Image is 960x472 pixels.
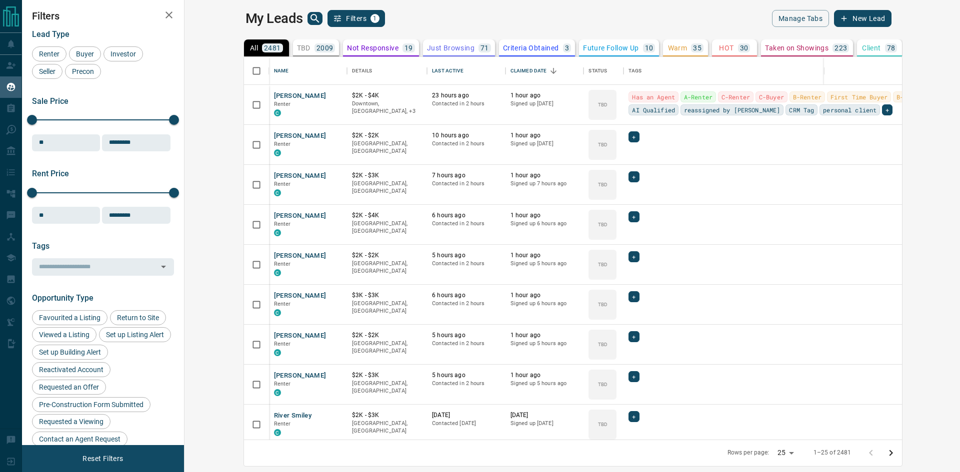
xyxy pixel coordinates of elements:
[274,349,281,356] div: condos.ca
[274,421,291,427] span: Renter
[274,331,326,341] button: [PERSON_NAME]
[274,149,281,156] div: condos.ca
[250,44,258,51] p: All
[632,252,635,262] span: +
[404,44,413,51] p: 19
[834,44,847,51] p: 223
[813,449,851,457] p: 1–25 of 2481
[628,211,639,222] div: +
[583,57,623,85] div: Status
[32,10,174,22] h2: Filters
[588,57,607,85] div: Status
[72,50,97,58] span: Buyer
[352,380,422,395] p: [GEOGRAPHIC_DATA], [GEOGRAPHIC_DATA]
[759,92,784,102] span: C-Buyer
[68,67,97,75] span: Precon
[427,44,474,51] p: Just Browsing
[274,181,291,187] span: Renter
[598,421,607,428] p: TBD
[565,44,569,51] p: 3
[432,411,500,420] p: [DATE]
[352,371,422,380] p: $2K - $3K
[628,331,639,342] div: +
[598,301,607,308] p: TBD
[352,140,422,155] p: [GEOGRAPHIC_DATA], [GEOGRAPHIC_DATA]
[628,57,641,85] div: Tags
[35,418,107,426] span: Requested a Viewing
[773,446,797,460] div: 25
[113,314,162,322] span: Return to Site
[432,131,500,140] p: 10 hours ago
[882,104,892,115] div: +
[645,44,653,51] p: 10
[432,100,500,108] p: Contacted in 2 hours
[347,57,427,85] div: Details
[274,171,326,181] button: [PERSON_NAME]
[274,109,281,116] div: condos.ca
[347,44,398,51] p: Not Responsive
[432,331,500,340] p: 5 hours ago
[432,91,500,100] p: 23 hours ago
[510,331,579,340] p: 1 hour ago
[432,57,463,85] div: Last Active
[789,105,814,115] span: CRM Tag
[546,64,560,78] button: Sort
[99,327,171,342] div: Set up Listing Alert
[352,91,422,100] p: $2K - $4K
[35,401,147,409] span: Pre-Construction Form Submitted
[632,332,635,342] span: +
[274,141,291,147] span: Renter
[510,251,579,260] p: 1 hour ago
[632,105,675,115] span: AI Qualified
[432,220,500,228] p: Contacted in 2 hours
[352,57,372,85] div: Details
[32,241,49,251] span: Tags
[69,46,101,61] div: Buyer
[628,411,639,422] div: +
[32,362,110,377] div: Reactivated Account
[432,291,500,300] p: 6 hours ago
[274,371,326,381] button: [PERSON_NAME]
[32,414,110,429] div: Requested a Viewing
[35,383,102,391] span: Requested an Offer
[510,57,547,85] div: Claimed Date
[432,340,500,348] p: Contacted in 2 hours
[684,105,780,115] span: reassigned by [PERSON_NAME]
[628,251,639,262] div: +
[76,450,129,467] button: Reset Filters
[510,340,579,348] p: Signed up 5 hours ago
[274,389,281,396] div: condos.ca
[432,300,500,308] p: Contacted in 2 hours
[32,169,69,178] span: Rent Price
[269,57,347,85] div: Name
[510,91,579,100] p: 1 hour ago
[885,105,889,115] span: +
[274,211,326,221] button: [PERSON_NAME]
[274,251,326,261] button: [PERSON_NAME]
[352,291,422,300] p: $3K - $3K
[432,260,500,268] p: Contacted in 2 hours
[274,57,289,85] div: Name
[598,181,607,188] p: TBD
[274,291,326,301] button: [PERSON_NAME]
[32,310,107,325] div: Favourited a Listing
[274,221,291,227] span: Renter
[772,10,829,27] button: Manage Tabs
[35,67,59,75] span: Seller
[510,300,579,308] p: Signed up 6 hours ago
[505,57,584,85] div: Claimed Date
[103,46,143,61] div: Investor
[632,92,675,102] span: Has an Agent
[274,309,281,316] div: condos.ca
[32,397,150,412] div: Pre-Construction Form Submitted
[432,211,500,220] p: 6 hours ago
[740,44,748,51] p: 30
[510,371,579,380] p: 1 hour ago
[862,44,880,51] p: Client
[510,411,579,420] p: [DATE]
[352,251,422,260] p: $2K - $2K
[32,29,69,39] span: Lead Type
[432,180,500,188] p: Contacted in 2 hours
[510,100,579,108] p: Signed up [DATE]
[35,348,104,356] span: Set up Building Alert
